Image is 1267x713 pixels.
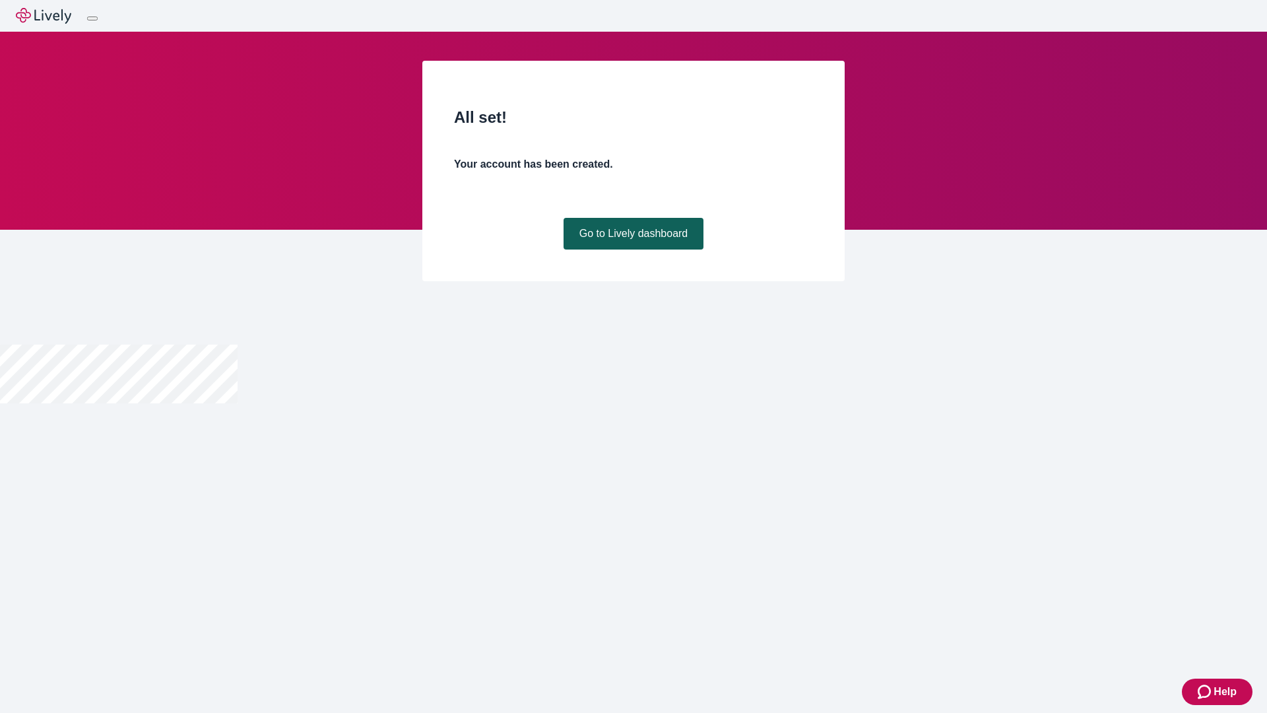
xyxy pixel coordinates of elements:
svg: Zendesk support icon [1198,684,1214,700]
h2: All set! [454,106,813,129]
a: Go to Lively dashboard [564,218,704,250]
img: Lively [16,8,71,24]
h4: Your account has been created. [454,156,813,172]
button: Zendesk support iconHelp [1182,679,1252,705]
span: Help [1214,684,1237,700]
button: Log out [87,17,98,20]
